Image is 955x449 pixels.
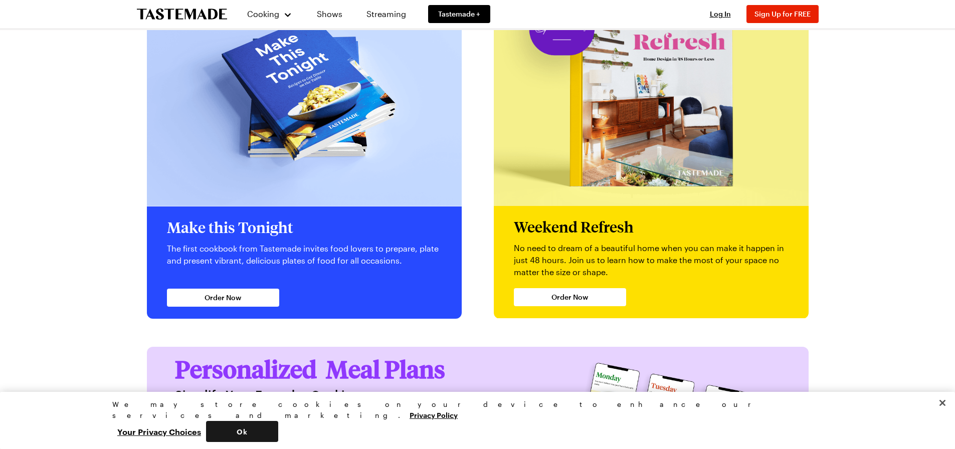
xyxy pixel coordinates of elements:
[247,2,293,26] button: Cooking
[175,387,360,403] span: Simplify Your Everyday Cooking
[514,242,789,278] p: No need to dream of a beautiful home when you can make it happen in just 48 hours. Join us to lea...
[710,10,731,18] span: Log In
[205,293,241,303] span: Order Now
[167,218,442,237] h2: Make this Tonight
[428,5,490,23] a: Tastemade +
[746,5,819,23] button: Sign Up for FREE
[137,9,227,20] a: To Tastemade Home Page
[175,353,445,384] span: Personalized Meal Plans
[514,218,789,236] h2: Weekend Refresh
[247,9,279,19] span: Cooking
[112,399,834,421] div: We may store cookies on your device to enhance our services and marketing.
[551,292,588,302] span: Order Now
[438,9,480,19] span: Tastemade +
[754,10,811,18] span: Sign Up for FREE
[410,410,458,419] a: More information about your privacy, opens in a new tab
[700,9,740,19] button: Log In
[167,243,442,267] p: The first cookbook from Tastemade invites food lovers to prepare, plate and present vibrant, deli...
[931,392,953,414] button: Close
[112,421,206,442] button: Your Privacy Choices
[206,421,278,442] button: Ok
[112,399,834,442] div: Privacy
